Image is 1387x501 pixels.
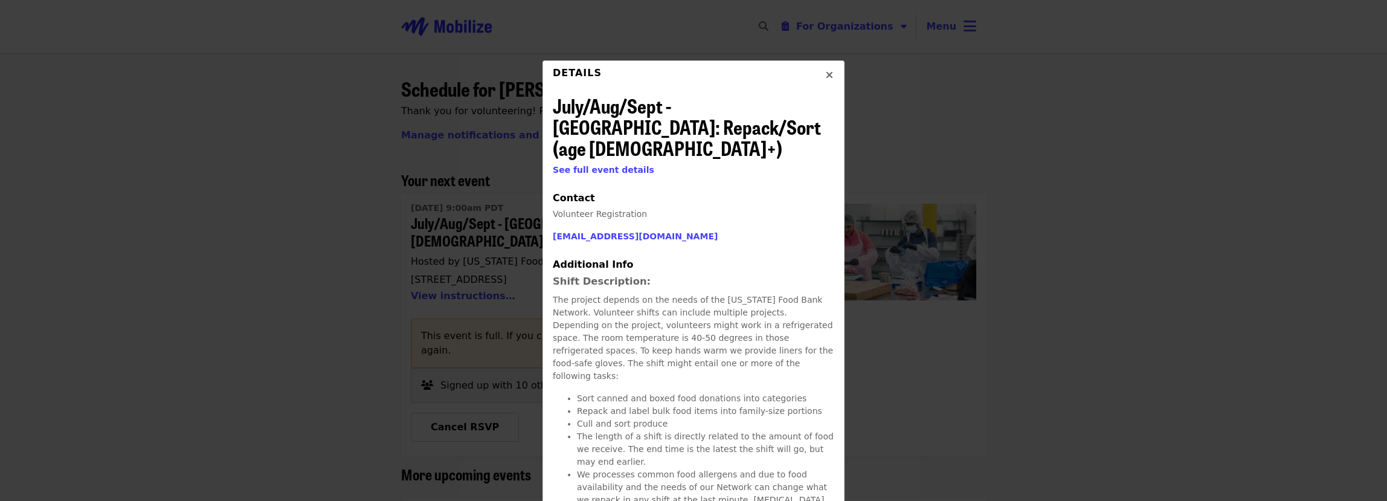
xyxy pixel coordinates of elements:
div: Details [553,66,602,90]
span: Contact [553,192,595,204]
li: Repack and label bulk food items into family-size portions [577,405,834,418]
button: Close [815,61,844,90]
span: Additional Info [553,259,633,270]
i: times icon [826,69,833,81]
strong: Shift Description: [553,276,651,287]
p: Volunteer Registration [553,208,834,221]
li: Cull and sort produce [577,418,834,430]
a: [EMAIL_ADDRESS][DOMAIN_NAME] [553,231,718,241]
span: July/Aug/Sept - [GEOGRAPHIC_DATA]: Repack/Sort (age [DEMOGRAPHIC_DATA]+) [553,91,821,162]
a: See full event details [553,165,654,175]
li: Sort canned and boxed food donations into categories [577,392,834,405]
p: The project depends on the needs of the [US_STATE] Food Bank Network. Volunteer shifts can includ... [553,294,834,383]
li: The length of a shift is directly related to the amount of food we receive. The end time is the l... [577,430,834,468]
